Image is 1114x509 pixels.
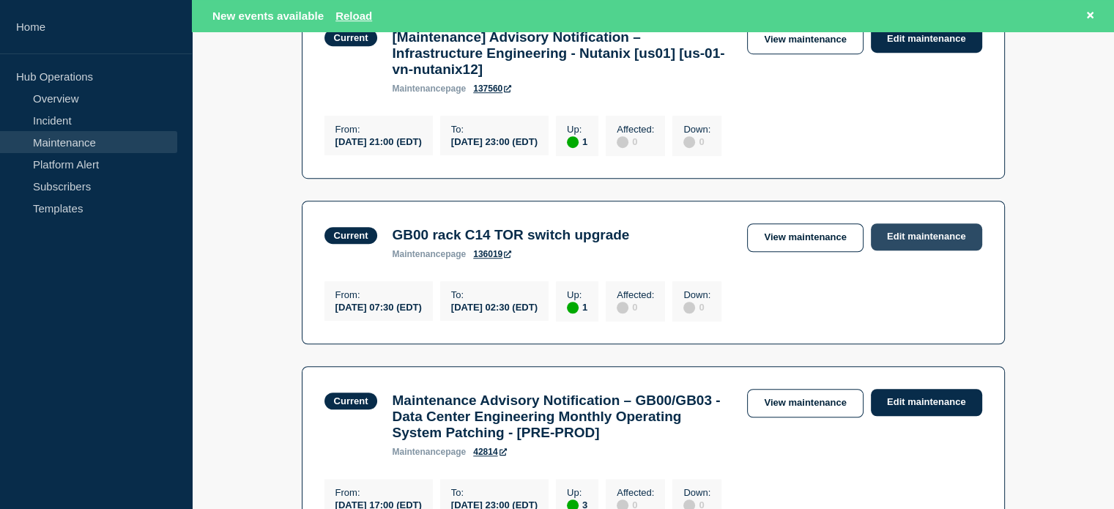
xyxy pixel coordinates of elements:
[473,83,511,94] a: 137560
[683,300,710,313] div: 0
[392,83,466,94] p: page
[392,447,445,457] span: maintenance
[335,135,422,147] div: [DATE] 21:00 (EDT)
[335,300,422,313] div: [DATE] 07:30 (EDT)
[567,289,587,300] p: Up :
[451,124,538,135] p: To :
[392,393,732,441] h3: Maintenance Advisory Notification – GB00/GB03 - Data Center Engineering Monthly Operating System ...
[871,223,982,250] a: Edit maintenance
[335,487,422,498] p: From :
[567,302,579,313] div: up
[617,135,654,148] div: 0
[473,447,506,457] a: 42814
[392,83,445,94] span: maintenance
[617,289,654,300] p: Affected :
[683,135,710,148] div: 0
[451,289,538,300] p: To :
[334,32,368,43] div: Current
[617,302,628,313] div: disabled
[617,136,628,148] div: disabled
[683,124,710,135] p: Down :
[392,29,732,78] h3: [Maintenance] Advisory Notification – Infrastructure Engineering - Nutanix [us01] [us-01-vn-nutan...
[871,389,982,416] a: Edit maintenance
[451,487,538,498] p: To :
[335,289,422,300] p: From :
[683,487,710,498] p: Down :
[617,300,654,313] div: 0
[451,135,538,147] div: [DATE] 23:00 (EDT)
[567,124,587,135] p: Up :
[617,124,654,135] p: Affected :
[683,289,710,300] p: Down :
[334,230,368,241] div: Current
[871,26,982,53] a: Edit maintenance
[212,10,324,22] span: New events available
[392,227,629,243] h3: GB00 rack C14 TOR switch upgrade
[683,136,695,148] div: disabled
[567,300,587,313] div: 1
[683,302,695,313] div: disabled
[392,447,466,457] p: page
[747,26,863,54] a: View maintenance
[567,487,587,498] p: Up :
[335,124,422,135] p: From :
[567,135,587,148] div: 1
[392,249,466,259] p: page
[451,300,538,313] div: [DATE] 02:30 (EDT)
[747,223,863,252] a: View maintenance
[334,395,368,406] div: Current
[473,249,511,259] a: 136019
[567,136,579,148] div: up
[335,10,372,22] button: Reload
[617,487,654,498] p: Affected :
[392,249,445,259] span: maintenance
[747,389,863,417] a: View maintenance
